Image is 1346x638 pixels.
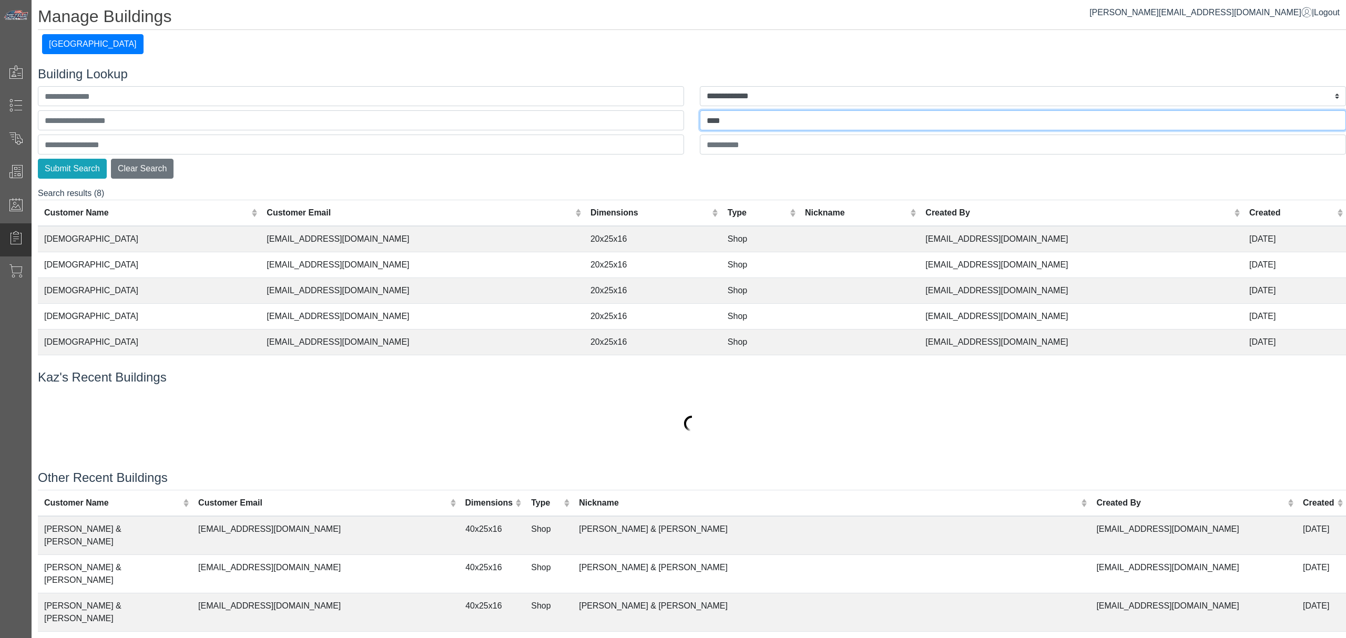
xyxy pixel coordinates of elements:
[38,6,1346,30] h1: Manage Buildings
[38,67,1346,82] h4: Building Lookup
[573,593,1090,631] td: [PERSON_NAME] & [PERSON_NAME]
[584,226,721,252] td: 20x25x16
[919,226,1243,252] td: [EMAIL_ADDRESS][DOMAIN_NAME]
[459,554,525,593] td: 40x25x16
[721,330,799,355] td: Shop
[260,304,584,330] td: [EMAIL_ADDRESS][DOMAIN_NAME]
[1243,355,1346,381] td: [DATE]
[525,554,573,593] td: Shop
[919,304,1243,330] td: [EMAIL_ADDRESS][DOMAIN_NAME]
[590,207,709,219] div: Dimensions
[525,516,573,555] td: Shop
[260,226,584,252] td: [EMAIL_ADDRESS][DOMAIN_NAME]
[1243,330,1346,355] td: [DATE]
[1249,207,1334,219] div: Created
[1090,516,1297,555] td: [EMAIL_ADDRESS][DOMAIN_NAME]
[573,516,1090,555] td: [PERSON_NAME] & [PERSON_NAME]
[919,252,1243,278] td: [EMAIL_ADDRESS][DOMAIN_NAME]
[584,355,721,381] td: 20x25x16
[260,355,584,381] td: [EMAIL_ADDRESS][DOMAIN_NAME]
[260,252,584,278] td: [EMAIL_ADDRESS][DOMAIN_NAME]
[38,330,260,355] td: [DEMOGRAPHIC_DATA]
[192,554,459,593] td: [EMAIL_ADDRESS][DOMAIN_NAME]
[573,554,1090,593] td: [PERSON_NAME] & [PERSON_NAME]
[111,159,174,179] button: Clear Search
[198,497,447,509] div: Customer Email
[925,207,1231,219] div: Created By
[584,278,721,304] td: 20x25x16
[1314,8,1340,17] span: Logout
[38,516,192,555] td: [PERSON_NAME] & [PERSON_NAME]
[38,370,1346,385] h4: Kaz's Recent Buildings
[38,187,1346,357] div: Search results (8)
[38,304,260,330] td: [DEMOGRAPHIC_DATA]
[38,470,1346,486] h4: Other Recent Buildings
[919,330,1243,355] td: [EMAIL_ADDRESS][DOMAIN_NAME]
[459,593,525,631] td: 40x25x16
[44,497,180,509] div: Customer Name
[1243,278,1346,304] td: [DATE]
[525,593,573,631] td: Shop
[531,497,561,509] div: Type
[38,554,192,593] td: [PERSON_NAME] & [PERSON_NAME]
[38,593,192,631] td: [PERSON_NAME] & [PERSON_NAME]
[805,207,907,219] div: Nickname
[721,226,799,252] td: Shop
[44,207,249,219] div: Customer Name
[260,330,584,355] td: [EMAIL_ADDRESS][DOMAIN_NAME]
[1303,497,1334,509] div: Created
[260,278,584,304] td: [EMAIL_ADDRESS][DOMAIN_NAME]
[1090,593,1297,631] td: [EMAIL_ADDRESS][DOMAIN_NAME]
[721,355,799,381] td: Shop
[1297,593,1346,631] td: [DATE]
[192,516,459,555] td: [EMAIL_ADDRESS][DOMAIN_NAME]
[465,497,513,509] div: Dimensions
[38,159,107,179] button: Submit Search
[721,278,799,304] td: Shop
[1243,304,1346,330] td: [DATE]
[38,226,260,252] td: [DEMOGRAPHIC_DATA]
[3,9,29,21] img: Metals Direct Inc Logo
[1297,554,1346,593] td: [DATE]
[721,252,799,278] td: Shop
[584,252,721,278] td: 20x25x16
[1297,516,1346,555] td: [DATE]
[919,355,1243,381] td: [EMAIL_ADDRESS][DOMAIN_NAME]
[42,39,144,48] a: [GEOGRAPHIC_DATA]
[1243,252,1346,278] td: [DATE]
[459,516,525,555] td: 40x25x16
[267,207,572,219] div: Customer Email
[1096,497,1284,509] div: Created By
[1089,8,1312,17] a: [PERSON_NAME][EMAIL_ADDRESS][DOMAIN_NAME]
[728,207,787,219] div: Type
[38,355,260,381] td: [DEMOGRAPHIC_DATA]
[1090,554,1297,593] td: [EMAIL_ADDRESS][DOMAIN_NAME]
[1243,226,1346,252] td: [DATE]
[721,304,799,330] td: Shop
[1089,6,1340,19] div: |
[579,497,1078,509] div: Nickname
[38,252,260,278] td: [DEMOGRAPHIC_DATA]
[192,593,459,631] td: [EMAIL_ADDRESS][DOMAIN_NAME]
[42,34,144,54] button: [GEOGRAPHIC_DATA]
[38,278,260,304] td: [DEMOGRAPHIC_DATA]
[584,330,721,355] td: 20x25x16
[584,304,721,330] td: 20x25x16
[919,278,1243,304] td: [EMAIL_ADDRESS][DOMAIN_NAME]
